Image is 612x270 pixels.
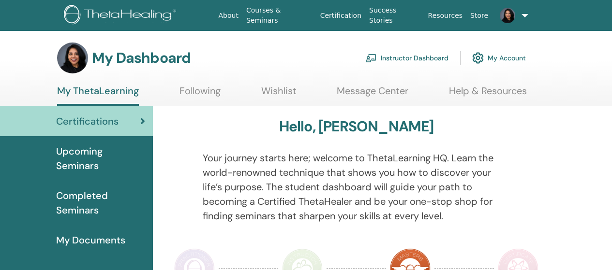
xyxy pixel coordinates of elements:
a: Store [466,7,492,25]
img: logo.png [64,5,179,27]
img: cog.svg [472,50,484,66]
a: Resources [424,7,467,25]
a: Help & Resources [449,85,527,104]
a: Certification [316,7,365,25]
span: Completed Seminars [56,188,145,217]
span: Certifications [56,114,119,128]
a: Courses & Seminars [242,1,316,29]
a: My Account [472,47,526,69]
a: Following [179,85,221,104]
h3: Hello, [PERSON_NAME] [279,118,434,135]
img: default.jpg [500,8,515,23]
a: About [215,7,242,25]
a: Success Stories [365,1,424,29]
a: Message Center [337,85,408,104]
a: Instructor Dashboard [365,47,448,69]
img: chalkboard-teacher.svg [365,54,377,62]
h3: My Dashboard [92,49,191,67]
span: Upcoming Seminars [56,144,145,173]
a: My ThetaLearning [57,85,139,106]
p: Your journey starts here; welcome to ThetaLearning HQ. Learn the world-renowned technique that sh... [203,151,510,223]
a: Wishlist [261,85,297,104]
span: My Documents [56,233,125,247]
img: default.jpg [57,43,88,73]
